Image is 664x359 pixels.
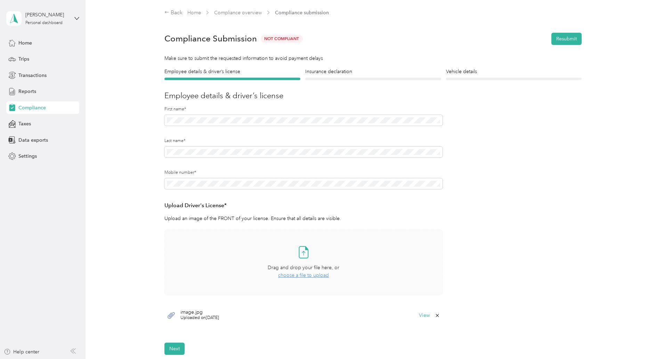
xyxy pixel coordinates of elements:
[18,120,31,127] span: Taxes
[214,10,262,16] a: Compliance overview
[275,9,329,16] span: Compliance submission
[164,215,443,222] p: Upload an image of the FRONT of your license. Ensure that all details are visible.
[18,104,46,111] span: Compliance
[4,348,39,356] button: Help center
[164,201,443,210] h3: Upload Driver's License*
[18,55,29,63] span: Trips
[164,90,582,101] h3: Employee details & driver’s license
[165,230,442,295] span: Drag and drop your file here, orchoose a file to upload
[180,315,219,321] span: Uploaded on [DATE]
[268,265,339,271] span: Drag and drop your file here, or
[164,68,300,75] h4: Employee details & driver’s license
[18,39,32,47] span: Home
[187,10,201,16] a: Home
[164,170,443,176] label: Mobile number*
[305,68,441,75] h4: Insurance declaration
[18,136,48,144] span: Data exports
[164,55,582,62] div: Make sure to submit the requested information to avoid payment delays
[25,21,63,25] div: Personal dashboard
[419,313,430,318] button: View
[278,272,329,278] span: choose a file to upload
[551,33,582,45] button: Resubmit
[18,153,37,160] span: Settings
[446,68,582,75] h4: Vehicle details
[18,88,36,95] span: Reports
[164,9,183,17] div: Back
[261,35,303,43] span: Not Compliant
[164,138,443,144] label: Last name*
[164,106,443,112] label: First name*
[164,34,257,44] h1: Compliance Submission
[164,343,185,355] button: Next
[625,320,664,359] iframe: Everlance-gr Chat Button Frame
[18,72,47,79] span: Transactions
[25,11,69,18] div: [PERSON_NAME]
[180,310,219,315] span: image.jpg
